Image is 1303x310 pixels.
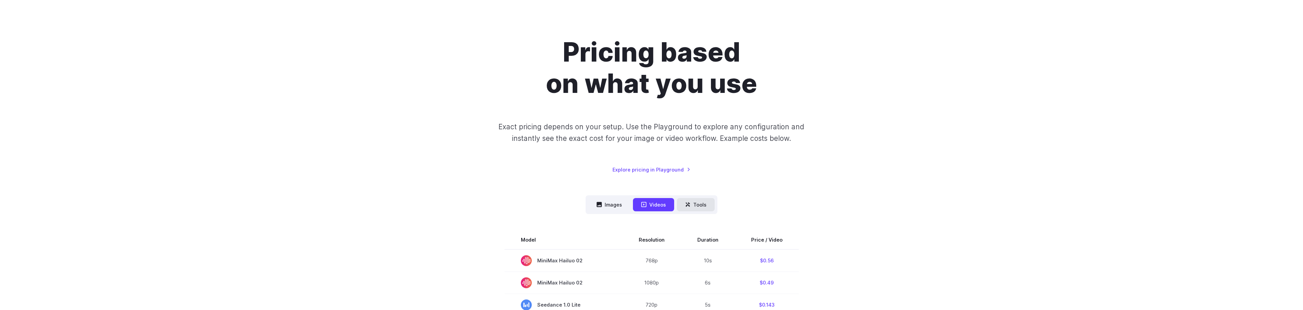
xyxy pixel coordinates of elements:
th: Duration [681,230,735,249]
td: 6s [681,272,735,294]
th: Model [505,230,622,249]
p: Exact pricing depends on your setup. Use the Playground to explore any configuration and instantl... [485,121,817,144]
span: MiniMax Hailuo 02 [521,255,606,266]
td: 10s [681,249,735,272]
td: 768p [622,249,681,272]
th: Resolution [622,230,681,249]
th: Price / Video [735,230,799,249]
button: Images [588,198,630,211]
span: MiniMax Hailuo 02 [521,277,606,288]
button: Tools [677,198,715,211]
td: $0.56 [735,249,799,272]
button: Videos [633,198,674,211]
td: 1080p [622,272,681,294]
h1: Pricing based on what you use [462,37,841,99]
td: $0.49 [735,272,799,294]
a: Explore pricing in Playground [612,166,691,174]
